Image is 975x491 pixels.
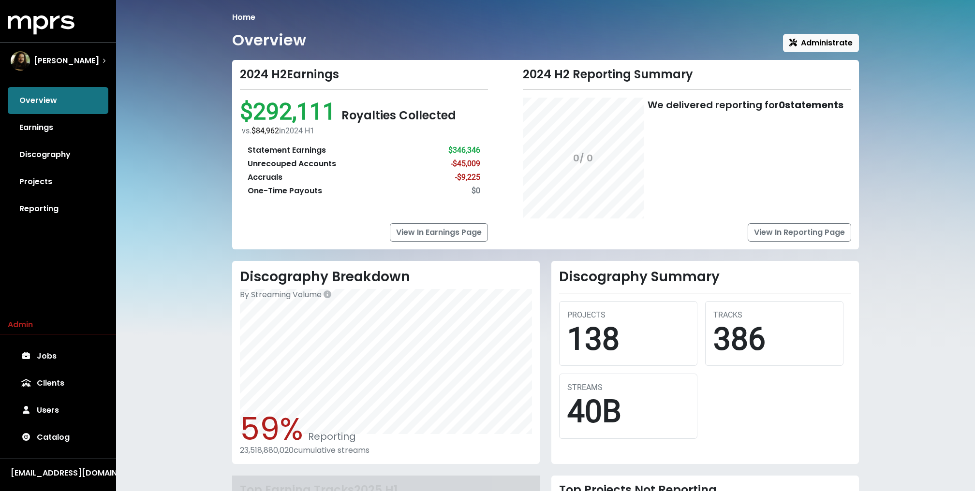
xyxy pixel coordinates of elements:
div: [EMAIL_ADDRESS][DOMAIN_NAME] [11,467,105,479]
button: [EMAIL_ADDRESS][DOMAIN_NAME] [8,467,108,479]
div: $0 [472,185,480,197]
div: Accruals [248,172,282,183]
b: 0 statements [779,98,843,112]
div: vs. in 2024 H1 [242,125,488,137]
a: Earnings [8,114,108,141]
div: 138 [567,321,689,358]
a: Users [8,397,108,424]
h2: Discography Breakdown [240,269,532,285]
div: -$45,009 [451,158,480,170]
a: Reporting [8,195,108,222]
div: 2024 H2 Earnings [240,68,488,82]
div: 2024 H2 Reporting Summary [523,68,851,82]
a: View In Reporting Page [748,223,851,242]
a: View In Earnings Page [390,223,488,242]
a: Projects [8,168,108,195]
div: 40B [567,393,689,431]
span: 59% [240,407,303,450]
h2: Discography Summary [559,269,851,285]
a: Catalog [8,424,108,451]
span: $292,111 [240,98,341,125]
div: $346,346 [448,144,480,156]
div: PROJECTS [567,309,689,321]
span: By Streaming Volume [240,289,322,300]
span: Royalties Collected [341,107,456,123]
span: $84,962 [251,126,279,135]
a: Jobs [8,343,108,370]
div: Unrecouped Accounts [248,158,336,170]
nav: breadcrumb [232,12,859,23]
div: -$9,225 [455,172,480,183]
div: One-Time Payouts [248,185,322,197]
img: The selected account / producer [11,51,30,71]
button: Administrate [783,34,859,52]
div: TRACKS [713,309,835,321]
span: Administrate [789,37,853,48]
span: [PERSON_NAME] [34,55,99,67]
div: Statement Earnings [248,144,326,156]
div: STREAMS [567,382,689,393]
a: Discography [8,141,108,168]
li: Home [232,12,255,23]
a: mprs logo [8,19,74,30]
span: Reporting [303,430,356,443]
div: 386 [713,321,835,358]
div: We delivered reporting for [648,98,843,112]
a: Clients [8,370,108,397]
div: 23,518,880,020 cumulative streams [240,446,532,455]
h1: Overview [232,31,306,49]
